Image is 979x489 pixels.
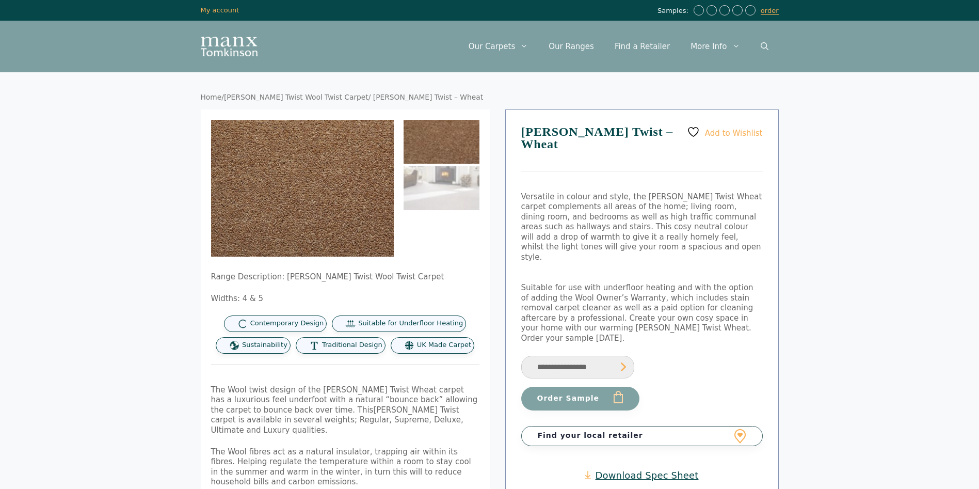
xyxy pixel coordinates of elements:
a: Home [201,93,222,101]
p: The Wool twist design of the [PERSON_NAME] Twist Wheat carpet has a luxurious feel underfoot with... [211,385,479,436]
nav: Breadcrumb [201,93,779,102]
p: Suitable for use with underfloor heating and with the option of adding the Wool Owner’s Warranty,... [521,283,763,343]
span: Samples: [657,7,691,15]
a: [PERSON_NAME] Twist Wool Twist Carpet [224,93,368,101]
span: Contemporary Design [250,319,324,328]
p: Widths: 4 & 5 [211,294,479,304]
a: Download Spec Sheet [585,469,698,481]
p: The Wool fibres act as a natural insulator, trapping air within its fibres. Helping regulate the ... [211,447,479,487]
img: Tomkinson Twist - Wheat [211,120,394,257]
img: Tomkinson Twist - Wheat - Image 2 [404,166,479,210]
a: Find your local retailer [521,426,763,446]
a: order [761,7,779,15]
p: Versatile in colour and style, the [PERSON_NAME] Twist Wheat carpet complements all areas of the ... [521,192,763,263]
a: Add to Wishlist [687,125,762,138]
span: [PERSON_NAME] Twist carpet is available in several weights; Regular, Supreme, Deluxe, Ultimate an... [211,405,463,435]
a: Open Search Bar [750,31,779,62]
span: UK Made Carpet [417,341,471,350]
img: Tomkinson Twist - Wheat [404,120,479,164]
a: More Info [680,31,750,62]
span: Sustainability [242,341,287,350]
a: Our Ranges [538,31,604,62]
p: Range Description: [PERSON_NAME] Twist Wool Twist Carpet [211,272,479,282]
img: Manx Tomkinson [201,37,258,56]
span: Traditional Design [322,341,382,350]
span: Add to Wishlist [705,128,763,137]
a: My account [201,6,239,14]
nav: Primary [458,31,779,62]
span: Suitable for Underfloor Heating [358,319,463,328]
button: Order Sample [521,387,639,411]
a: Our Carpets [458,31,539,62]
h1: [PERSON_NAME] Twist – Wheat [521,125,763,171]
a: Find a Retailer [604,31,680,62]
